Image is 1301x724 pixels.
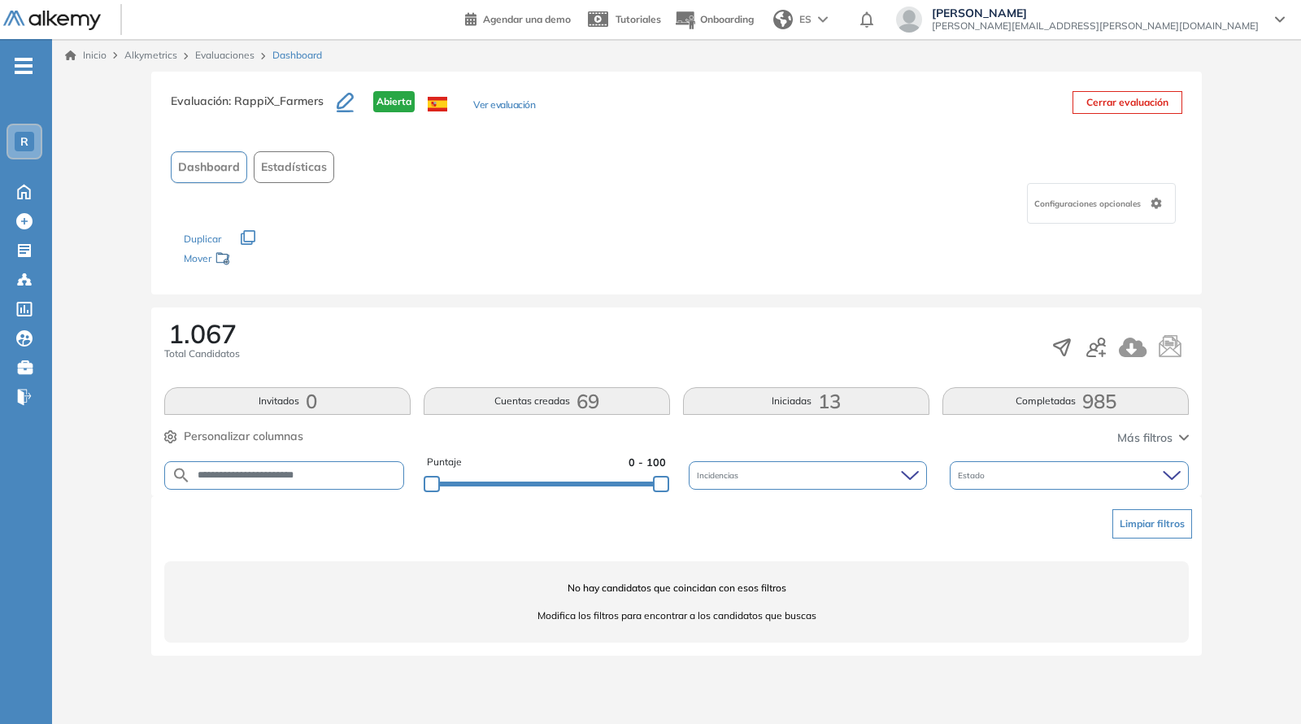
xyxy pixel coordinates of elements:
span: : RappiX_Farmers [228,94,324,108]
img: Logo [3,11,101,31]
span: Duplicar [184,233,221,245]
span: Tutoriales [616,13,661,25]
img: ESP [428,97,447,111]
button: Cuentas creadas69 [424,387,670,415]
button: Completadas985 [942,387,1189,415]
button: Cerrar evaluación [1073,91,1182,114]
button: Ver evaluación [473,98,535,115]
a: Evaluaciones [195,49,255,61]
div: Configuraciones opcionales [1027,183,1176,224]
span: Onboarding [700,13,754,25]
div: Estado [950,461,1189,490]
span: Modifica los filtros para encontrar a los candidatos que buscas [164,608,1189,623]
span: Alkymetrics [124,49,177,61]
span: Personalizar columnas [184,428,303,445]
span: Estadísticas [261,159,327,176]
span: Configuraciones opcionales [1034,198,1144,210]
img: world [773,10,793,29]
a: Inicio [65,48,107,63]
span: Puntaje [427,455,462,470]
button: Más filtros [1117,430,1189,447]
span: Estado [958,469,988,482]
span: Agendar una demo [483,13,571,25]
span: R [20,135,28,148]
span: Dashboard [272,48,322,63]
span: Abierta [373,91,415,112]
button: Estadísticas [254,151,334,183]
span: Más filtros [1117,430,1173,447]
div: Incidencias [689,461,928,490]
button: Onboarding [674,2,754,37]
span: Dashboard [178,159,240,176]
span: 0 - 100 [629,455,666,470]
button: Dashboard [171,151,247,183]
span: Incidencias [697,469,742,482]
button: Personalizar columnas [164,428,303,445]
a: Agendar una demo [465,8,571,28]
span: Total Candidatos [164,347,240,361]
button: Iniciadas13 [683,387,929,415]
span: [PERSON_NAME][EMAIL_ADDRESS][PERSON_NAME][DOMAIN_NAME] [932,20,1259,33]
span: No hay candidatos que coincidan con esos filtros [164,581,1189,595]
span: [PERSON_NAME] [932,7,1259,20]
i: - [15,64,33,68]
img: arrow [818,16,828,23]
h3: Evaluación [171,91,337,125]
img: SEARCH_ALT [172,465,191,486]
span: 1.067 [168,321,237,347]
span: ES [799,12,811,27]
button: Invitados0 [164,387,411,415]
button: Limpiar filtros [1112,509,1192,539]
div: Mover [184,245,346,275]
